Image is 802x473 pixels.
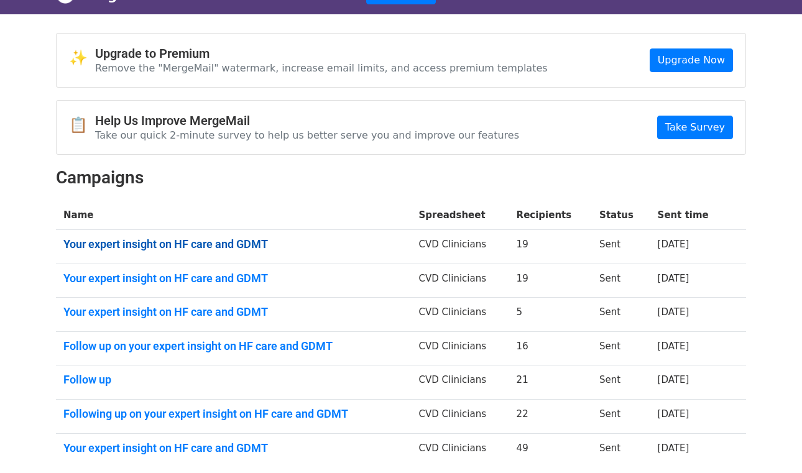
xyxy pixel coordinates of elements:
[56,167,746,188] h2: Campaigns
[412,264,509,298] td: CVD Clinicians
[658,443,689,454] a: [DATE]
[95,62,548,75] p: Remove the "MergeMail" watermark, increase email limits, and access premium templates
[69,116,95,134] span: 📋
[63,407,404,421] a: Following up on your expert insight on HF care and GDMT
[69,49,95,67] span: ✨
[592,365,650,400] td: Sent
[412,433,509,467] td: CVD Clinicians
[95,113,519,128] h4: Help Us Improve MergeMail
[592,264,650,298] td: Sent
[592,230,650,264] td: Sent
[592,433,650,467] td: Sent
[650,201,729,230] th: Sent time
[412,201,509,230] th: Spreadsheet
[56,201,412,230] th: Name
[509,433,592,467] td: 49
[509,331,592,365] td: 16
[658,374,689,385] a: [DATE]
[509,230,592,264] td: 19
[658,239,689,250] a: [DATE]
[650,48,733,72] a: Upgrade Now
[658,341,689,352] a: [DATE]
[509,264,592,298] td: 19
[63,272,404,285] a: Your expert insight on HF care and GDMT
[509,201,592,230] th: Recipients
[63,237,404,251] a: Your expert insight on HF care and GDMT
[412,365,509,400] td: CVD Clinicians
[509,365,592,400] td: 21
[658,273,689,284] a: [DATE]
[740,413,802,473] iframe: Chat Widget
[63,441,404,455] a: Your expert insight on HF care and GDMT
[509,400,592,434] td: 22
[412,400,509,434] td: CVD Clinicians
[63,339,404,353] a: Follow up on your expert insight on HF care and GDMT
[63,373,404,387] a: Follow up
[95,129,519,142] p: Take our quick 2-minute survey to help us better serve you and improve our features
[412,230,509,264] td: CVD Clinicians
[658,408,689,420] a: [DATE]
[658,306,689,318] a: [DATE]
[412,298,509,332] td: CVD Clinicians
[63,305,404,319] a: Your expert insight on HF care and GDMT
[592,298,650,332] td: Sent
[592,331,650,365] td: Sent
[412,331,509,365] td: CVD Clinicians
[657,116,733,139] a: Take Survey
[509,298,592,332] td: 5
[592,400,650,434] td: Sent
[95,46,548,61] h4: Upgrade to Premium
[592,201,650,230] th: Status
